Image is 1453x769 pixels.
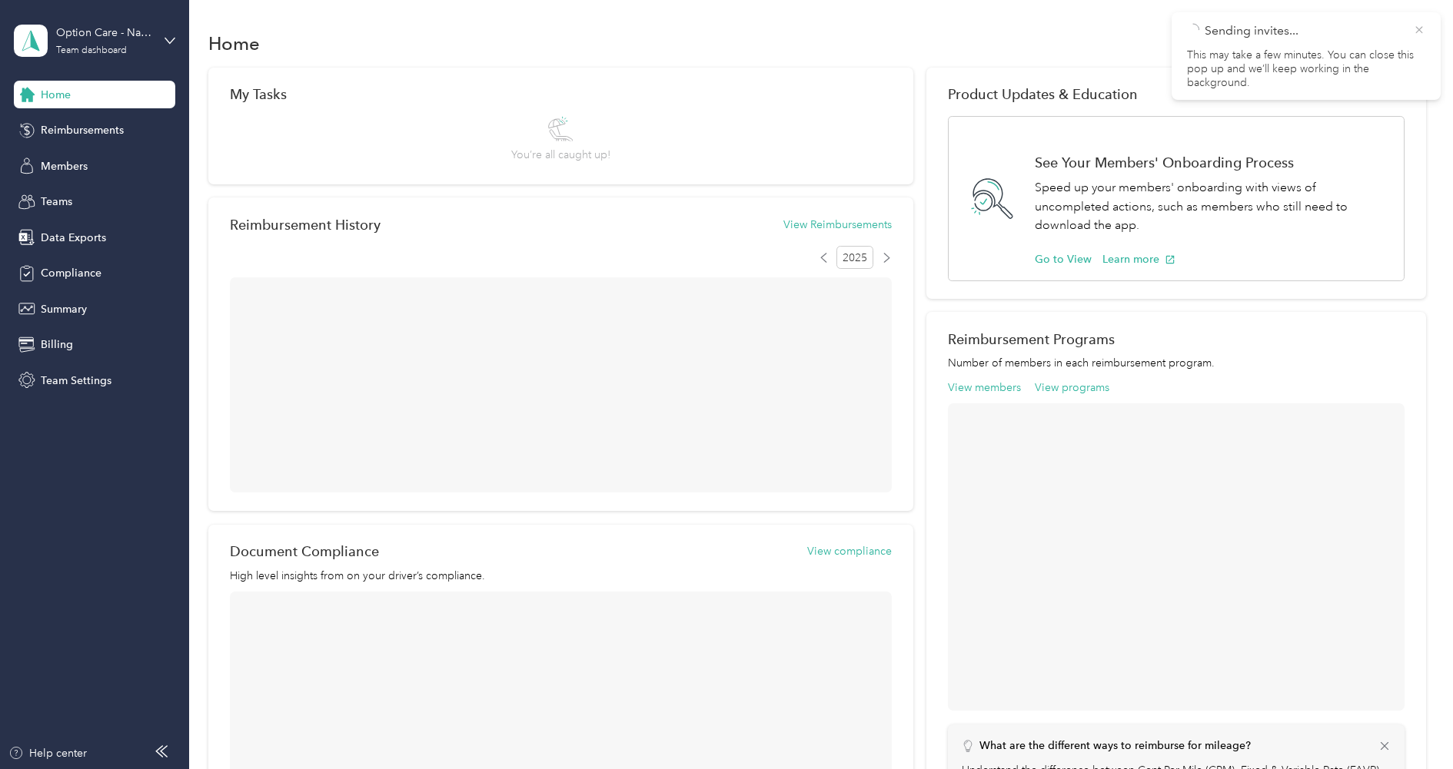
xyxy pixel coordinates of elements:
[948,355,1405,371] p: Number of members in each reimbursement program.
[41,265,101,281] span: Compliance
[1035,380,1109,396] button: View programs
[1035,178,1388,235] p: Speed up your members' onboarding with views of uncompleted actions, such as members who still ne...
[56,25,152,41] div: Option Care - Naven Health
[1205,22,1401,41] p: Sending invites...
[208,35,260,51] h1: Home
[948,380,1021,396] button: View members
[836,246,873,269] span: 2025
[948,86,1138,102] span: Product Updates & Education
[230,568,892,584] p: High level insights from on your driver’s compliance.
[41,301,87,317] span: Summary
[41,87,71,103] span: Home
[41,373,111,389] span: Team Settings
[1102,251,1175,267] button: Learn more
[979,738,1251,754] p: What are the different ways to reimburse for mileage?
[1367,683,1453,769] iframe: Everlance-gr Chat Button Frame
[41,230,106,246] span: Data Exports
[511,147,610,163] span: You’re all caught up!
[948,331,1405,347] h2: Reimbursement Programs
[230,217,381,233] h2: Reimbursement History
[230,86,892,102] div: My Tasks
[1035,154,1388,171] h1: See Your Members' Onboarding Process
[783,217,892,233] button: View Reimbursements
[41,194,72,210] span: Teams
[41,158,88,174] span: Members
[1187,48,1425,91] p: This may take a few minutes. You can close this pop up and we’ll keep working in the background.
[230,543,379,559] h2: Document Compliance
[41,122,124,138] span: Reimbursements
[56,46,127,55] div: Team dashboard
[41,336,73,353] span: Billing
[807,543,892,559] button: View compliance
[8,745,87,761] button: Help center
[1035,251,1092,267] button: Go to View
